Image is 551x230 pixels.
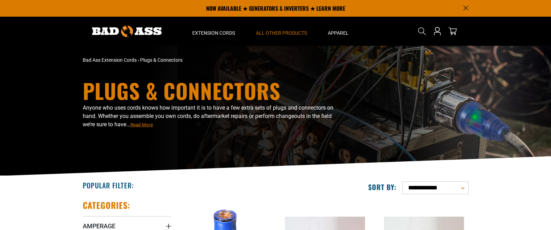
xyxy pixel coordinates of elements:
[92,26,162,37] img: Bad Ass Extension Cords
[317,17,359,46] summary: Apparel
[83,80,337,101] h1: Plugs & Connectors
[83,200,131,211] h2: Categories:
[83,57,337,64] nav: breadcrumbs
[138,57,139,63] span: ›
[328,30,349,36] span: Apparel
[83,181,134,190] h2: Popular Filter:
[83,57,137,63] a: Bad Ass Extension Cords
[130,122,153,127] span: Read More
[256,30,307,36] span: All Other Products
[83,222,115,230] span: Amperage
[245,17,317,46] summary: All Other Products
[368,182,397,191] label: Sort by:
[83,104,337,129] p: Anyone who uses cords knows how important it is to have a few extra sets of plugs and connectors ...
[416,26,428,37] summary: Search
[140,57,183,63] span: Plugs & Connectors
[182,17,245,46] summary: Extension Cords
[192,30,235,36] span: Extension Cords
